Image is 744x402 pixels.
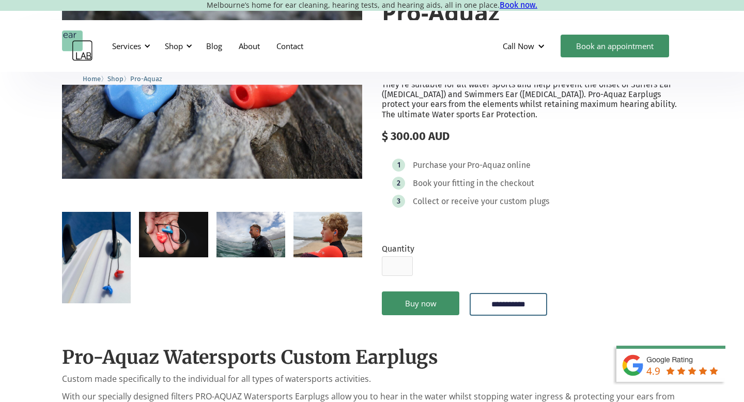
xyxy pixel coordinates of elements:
div: Shop [159,30,195,61]
div: $ 300.00 AUD [382,130,682,143]
a: Shop [107,73,123,83]
a: Home [83,73,101,83]
h2: Pro-Aquaz Watersports Custom Earplugs [62,346,682,368]
li: 〉 [83,73,107,84]
div: Collect or receive your custom plugs [413,196,549,207]
span: Shop [107,75,123,83]
a: Pro-Aquaz [130,73,162,83]
a: open lightbox [293,212,362,258]
a: Contact [268,31,312,61]
p: Custom made specifically to the individual for all types of watersports activities. [62,374,682,384]
span: Pro-Aquaz [130,75,162,83]
span: Home [83,75,101,83]
div: Pro-Aquaz [467,160,505,171]
div: 2 [397,179,400,187]
a: open lightbox [139,212,208,258]
a: Blog [198,31,230,61]
a: open lightbox [216,212,285,258]
a: Book an appointment [561,35,669,57]
a: open lightbox [62,212,131,303]
div: Book your fitting in the checkout [413,178,534,189]
div: 3 [397,197,400,205]
div: online [507,160,531,171]
label: Quantity [382,244,414,254]
div: Call Now [503,41,534,51]
a: Buy now [382,291,459,315]
div: Shop [165,41,183,51]
div: 1 [397,161,400,169]
a: home [62,30,93,61]
div: Services [112,41,141,51]
div: Services [106,30,153,61]
li: 〉 [107,73,130,84]
div: Purchase your [413,160,466,171]
a: About [230,31,268,61]
div: Call Now [494,30,555,61]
